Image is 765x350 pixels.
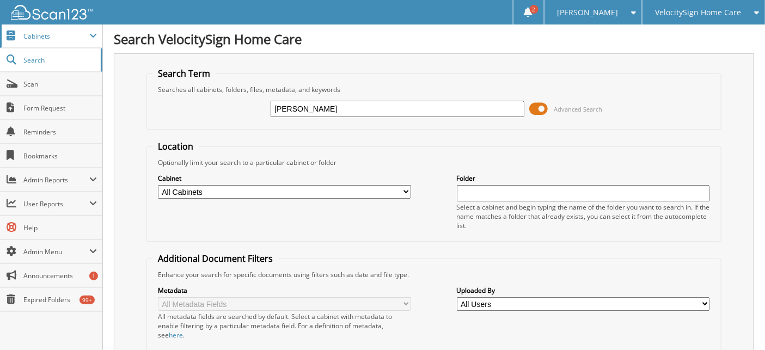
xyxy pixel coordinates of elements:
[11,5,93,20] img: scan123-logo-white.svg
[152,158,715,167] div: Optionally limit your search to a particular cabinet or folder
[152,85,715,94] div: Searches all cabinets, folders, files, metadata, and keywords
[23,103,97,113] span: Form Request
[114,30,754,48] h1: Search VelocitySign Home Care
[23,127,97,137] span: Reminders
[23,247,89,256] span: Admin Menu
[23,56,95,65] span: Search
[158,286,411,295] label: Metadata
[457,174,710,183] label: Folder
[152,67,216,79] legend: Search Term
[158,174,411,183] label: Cabinet
[23,199,89,208] span: User Reports
[152,140,199,152] legend: Location
[89,272,98,280] div: 1
[23,79,97,89] span: Scan
[554,105,603,113] span: Advanced Search
[656,9,742,16] span: VelocitySign Home Care
[23,295,97,304] span: Expired Folders
[457,202,710,230] div: Select a cabinet and begin typing the name of the folder you want to search in. If the name match...
[23,175,89,185] span: Admin Reports
[169,330,183,340] a: here
[158,312,411,340] div: All metadata fields are searched by default. Select a cabinet with metadata to enable filtering b...
[558,9,619,16] span: [PERSON_NAME]
[711,298,765,350] iframe: Chat Widget
[457,286,710,295] label: Uploaded By
[23,271,97,280] span: Announcements
[530,5,538,14] span: 2
[23,151,97,161] span: Bookmarks
[23,223,97,232] span: Help
[152,270,715,279] div: Enhance your search for specific documents using filters such as date and file type.
[152,253,278,265] legend: Additional Document Filters
[79,296,95,304] div: 99+
[23,32,89,41] span: Cabinets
